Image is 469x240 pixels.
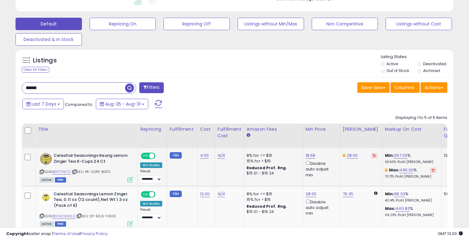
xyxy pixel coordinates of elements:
div: Cost [200,126,212,133]
button: Columns [391,82,420,93]
div: Title [38,126,135,133]
button: Deactivated & In Stock [16,33,82,46]
div: Displaying 1 to 5 of 5 items [395,115,447,121]
button: Repricing Off [163,18,230,30]
div: Win BuyBox [140,162,162,168]
div: % [385,153,436,164]
label: Out of Stock [386,68,409,73]
button: Filters [139,82,163,93]
div: 59 [444,191,463,197]
div: Markup on Cost [385,126,439,133]
div: 8% for <= $15 [247,191,298,197]
a: 28.00 [347,152,358,159]
div: Preset: [140,208,162,222]
img: 511hF1rrlHL._SL40_.jpg [40,153,52,165]
a: 297.00 [394,152,407,159]
div: Repricing [140,126,164,133]
b: Max: [385,206,396,211]
div: Min Price [306,126,337,133]
span: | SKU: 2P-RZJS-Y8UG [76,214,116,219]
div: $15.01 - $16.24 [247,171,298,176]
div: Clear All Filters [22,67,49,73]
label: Archived [423,68,440,73]
a: 495.00 [400,167,413,173]
button: Repricing On [90,18,156,30]
div: % [385,206,436,217]
label: Active [386,61,398,66]
p: 70.71% Profit [PERSON_NAME] [385,174,436,179]
div: Amazon Fees [247,126,300,133]
strong: Copyright [6,231,29,237]
button: Listings without Min/Max [238,18,304,30]
small: FBM [170,191,182,197]
div: % [385,191,436,203]
a: B00KC3N0LQ [52,214,75,219]
p: 63.60% Profit [PERSON_NAME] [385,160,436,164]
a: 98.33 [394,191,405,197]
small: Amazon Fees. [247,133,250,138]
span: Last 7 Days [32,101,56,107]
a: 28.00 [306,191,317,197]
div: Disable auto adjust min [306,198,335,216]
p: 42.14% Profit [PERSON_NAME] [385,198,436,203]
b: Min: [385,191,394,197]
button: Actions [421,82,447,93]
div: seller snap | | [6,231,108,237]
span: Aug-25 - Aug-31 [105,101,141,107]
span: ON [141,153,149,159]
div: Fulfillment [170,126,195,133]
div: 120 [444,153,463,158]
div: Preset: [140,169,162,183]
h5: Listings [33,56,57,65]
span: OFF [154,192,164,197]
span: FBM [55,221,66,227]
div: 15% for > $15 [247,197,298,202]
a: N/A [217,191,225,197]
b: Reduced Prof. Rng. [247,165,287,170]
a: Terms of Use [53,231,79,237]
p: 69.29% Profit [PERSON_NAME] [385,213,436,217]
a: 4.00 [200,152,209,159]
b: Celestial Seasonings Lemon Zinger Tea, 0.11 oz (12 count),Net Wt 1.3 oz (Pack of 6) [54,191,129,210]
div: ASIN: [40,153,133,182]
div: 15% for > $15 [247,158,298,164]
a: B01F7I4L7C [52,169,71,174]
div: $15.01 - $16.24 [247,209,298,215]
span: All listings currently available for purchase on Amazon [40,177,54,183]
div: Fulfillable Quantity [444,126,465,139]
button: Aug-25 - Aug-31 [96,99,148,109]
div: % [385,167,436,179]
a: 440.83 [395,206,410,212]
div: Fulfillment Cost [217,126,241,139]
p: Listing States: [381,54,454,60]
span: 2025-09-8 13:00 GMT [438,231,463,237]
div: [PERSON_NAME] [343,126,380,133]
span: FBM [55,177,66,183]
span: | SKU: PK-UDPE-BGF0 [72,169,110,174]
a: N/A [217,152,225,159]
b: Min: [385,152,394,158]
button: Default [16,18,82,30]
a: 76.35 [343,191,354,197]
a: 12.00 [200,191,210,197]
b: Celestial Seasonings Keurig Lemon Zinger Tea K-Cups 24 Ct [54,153,129,166]
span: OFF [154,153,164,159]
label: Deactivated [423,61,446,66]
span: All listings currently available for purchase on Amazon [40,221,54,227]
a: Privacy Policy [80,231,108,237]
button: Non Competitive [312,18,378,30]
div: 8% for <= $15 [247,153,298,158]
b: Reduced Prof. Rng. [247,204,287,209]
a: 18.68 [306,152,315,159]
button: Save View [357,82,390,93]
small: FBM [170,152,182,159]
th: The percentage added to the cost of goods (COGS) that forms the calculator for Min & Max prices. [382,124,441,148]
button: Listings without Cost [386,18,452,30]
b: Max: [389,167,400,173]
span: Columns [395,84,414,91]
span: ON [141,192,149,197]
img: 51UjRu8yseL._SL40_.jpg [40,191,52,204]
div: Disable auto adjust min [306,160,335,178]
span: Compared to: [65,102,93,107]
button: Last 7 Days [22,99,64,109]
